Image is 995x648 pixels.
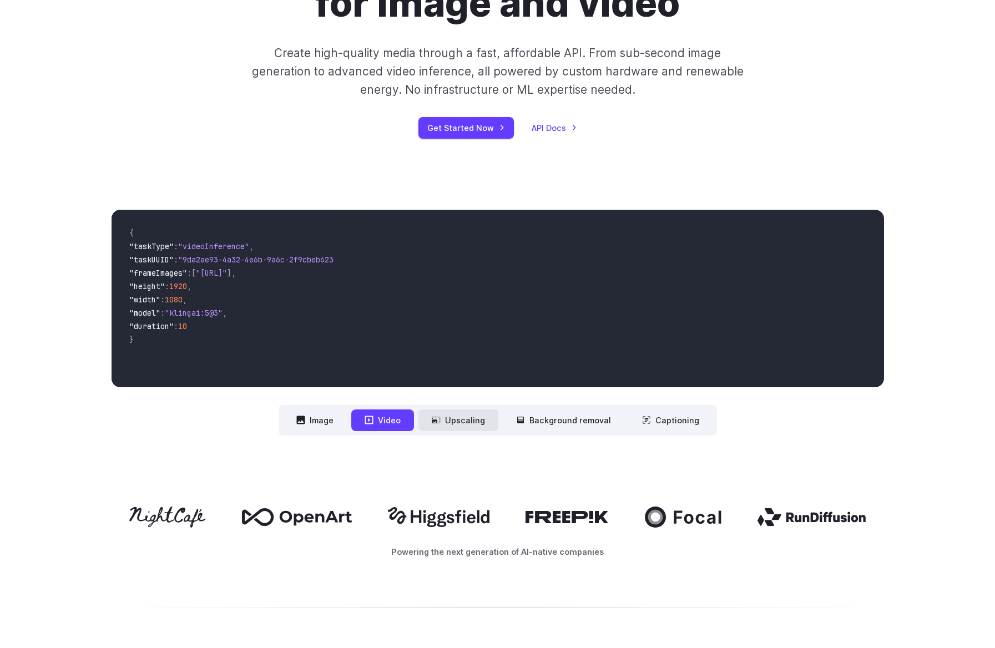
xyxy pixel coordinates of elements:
[165,281,169,291] span: :
[169,281,187,291] span: 1920
[227,268,231,278] span: ]
[191,268,196,278] span: [
[129,281,165,291] span: "height"
[129,241,174,251] span: "taskType"
[129,228,134,238] span: {
[196,268,227,278] span: "[URL]"
[187,281,191,291] span: ,
[629,409,713,431] button: Captioning
[129,335,134,345] span: }
[503,409,624,431] button: Background removal
[174,321,178,331] span: :
[129,268,187,278] span: "frameImages"
[418,117,514,139] a: Get Started Now
[351,409,414,431] button: Video
[250,44,745,99] p: Create high-quality media through a fast, affordable API. From sub-second image generation to adv...
[129,255,174,265] span: "taskUUID"
[160,308,165,318] span: :
[249,241,254,251] span: ,
[174,241,178,251] span: :
[532,121,577,134] a: API Docs
[112,545,884,558] p: Powering the next generation of AI-native companies
[129,295,160,305] span: "width"
[160,295,165,305] span: :
[174,255,178,265] span: :
[183,295,187,305] span: ,
[129,308,160,318] span: "model"
[165,308,223,318] span: "klingai:5@3"
[178,321,187,331] span: 10
[129,321,174,331] span: "duration"
[231,268,236,278] span: ,
[223,308,227,318] span: ,
[178,255,347,265] span: "9da2ae93-4a32-4e6b-9a6c-2f9cbeb62301"
[178,241,249,251] span: "videoInference"
[418,409,498,431] button: Upscaling
[187,268,191,278] span: :
[283,409,347,431] button: Image
[165,295,183,305] span: 1080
